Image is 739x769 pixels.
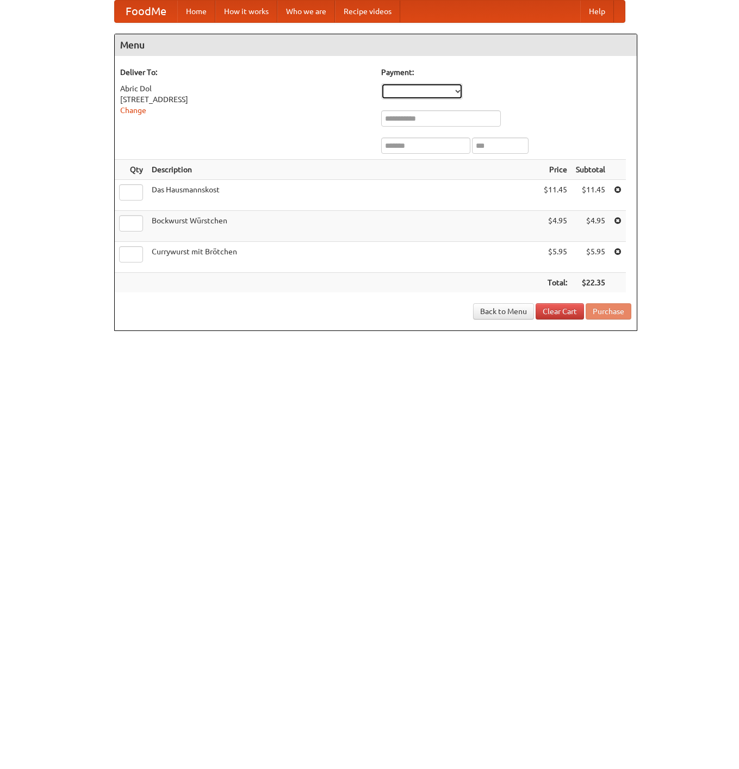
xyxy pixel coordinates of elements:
td: $4.95 [539,211,572,242]
th: Subtotal [572,160,610,180]
th: $22.35 [572,273,610,293]
td: Das Hausmannskost [147,180,539,211]
h5: Deliver To: [120,67,370,78]
td: Bockwurst Würstchen [147,211,539,242]
div: Abric Dol [120,83,370,94]
a: Recipe videos [335,1,400,22]
a: Help [580,1,614,22]
a: Who we are [277,1,335,22]
a: Back to Menu [473,303,534,320]
a: How it works [215,1,277,22]
td: $11.45 [572,180,610,211]
th: Price [539,160,572,180]
th: Qty [115,160,147,180]
a: Change [120,106,146,115]
a: Clear Cart [536,303,584,320]
button: Purchase [586,303,631,320]
h4: Menu [115,34,637,56]
th: Total: [539,273,572,293]
div: [STREET_ADDRESS] [120,94,370,105]
a: FoodMe [115,1,177,22]
td: $4.95 [572,211,610,242]
td: $5.95 [539,242,572,273]
td: $11.45 [539,180,572,211]
td: $5.95 [572,242,610,273]
h5: Payment: [381,67,631,78]
th: Description [147,160,539,180]
td: Currywurst mit Brötchen [147,242,539,273]
a: Home [177,1,215,22]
